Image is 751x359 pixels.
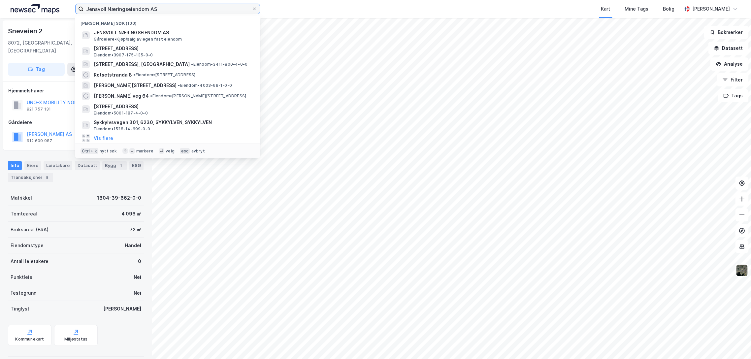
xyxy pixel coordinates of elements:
[94,103,252,111] span: [STREET_ADDRESS]
[191,148,205,154] div: avbryt
[166,148,175,154] div: velg
[134,289,141,297] div: Nei
[735,264,748,277] img: 9k=
[94,45,252,52] span: [STREET_ADDRESS]
[94,126,150,132] span: Eiendom • 1528-14-699-0-0
[94,60,190,68] span: [STREET_ADDRESS], [GEOGRAPHIC_DATA]
[94,134,113,142] button: Vis flere
[83,4,252,14] input: Søk på adresse, matrikkel, gårdeiere, leietakere eller personer
[150,93,246,99] span: Eiendom • [PERSON_NAME][STREET_ADDRESS]
[94,118,252,126] span: Sykkylvsvegen 301, 6230, SYKKYLVEN, SYKKYLVEN
[94,29,252,37] span: JENSVOLL NÆRINGSEIENDOM AS
[708,42,748,55] button: Datasett
[15,337,44,342] div: Kommunekart
[11,210,37,218] div: Tomteareal
[117,162,124,169] div: 1
[24,161,41,170] div: Eiere
[27,138,52,144] div: 912 609 987
[44,161,72,170] div: Leietakere
[178,83,232,88] span: Eiendom • 4003-69-1-0-0
[8,87,144,95] div: Hjemmelshaver
[663,5,674,13] div: Bolig
[718,327,751,359] iframe: Chat Widget
[11,273,32,281] div: Punktleie
[11,4,59,14] img: logo.a4113a55bc3d86da70a041830d287a7e.svg
[94,92,149,100] span: [PERSON_NAME] veg 64
[601,5,610,13] div: Kart
[133,72,135,77] span: •
[133,72,195,78] span: Eiendom • [STREET_ADDRESS]
[130,226,141,234] div: 72 ㎡
[94,82,177,89] span: [PERSON_NAME][STREET_ADDRESS]
[717,73,748,86] button: Filter
[8,63,65,76] button: Tag
[11,289,36,297] div: Festegrunn
[718,327,751,359] div: Kontrollprogram for chat
[11,242,44,249] div: Eiendomstype
[134,273,141,281] div: Nei
[704,26,748,39] button: Bokmerker
[625,5,648,13] div: Mine Tags
[8,26,44,36] div: Sneveien 2
[8,39,114,55] div: 8072, [GEOGRAPHIC_DATA], [GEOGRAPHIC_DATA]
[94,52,153,58] span: Eiendom • 3907-175-135-0-0
[11,226,49,234] div: Bruksareal (BRA)
[718,89,748,102] button: Tags
[94,37,182,42] span: Gårdeiere • Kjøp/salg av egen fast eiendom
[178,83,180,88] span: •
[11,305,29,313] div: Tinglyst
[81,148,98,154] div: Ctrl + k
[191,62,247,67] span: Eiendom • 3411-800-4-0-0
[103,305,141,313] div: [PERSON_NAME]
[8,161,22,170] div: Info
[64,337,87,342] div: Miljøstatus
[11,194,32,202] div: Matrikkel
[125,242,141,249] div: Handel
[11,257,49,265] div: Antall leietakere
[94,71,132,79] span: Rotsetstranda 8
[191,62,193,67] span: •
[102,161,127,170] div: Bygg
[8,173,53,182] div: Transaksjoner
[75,161,100,170] div: Datasett
[138,257,141,265] div: 0
[44,174,50,181] div: 5
[27,107,51,112] div: 921 757 131
[97,194,141,202] div: 1804-39-662-0-0
[75,16,260,27] div: [PERSON_NAME] søk (100)
[129,161,144,170] div: ESG
[136,148,153,154] div: markere
[150,93,152,98] span: •
[121,210,141,218] div: 4 096 ㎡
[100,148,117,154] div: nytt søk
[94,111,147,116] span: Eiendom • 5001-187-4-0-0
[180,148,190,154] div: esc
[692,5,730,13] div: [PERSON_NAME]
[8,118,144,126] div: Gårdeiere
[710,57,748,71] button: Analyse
